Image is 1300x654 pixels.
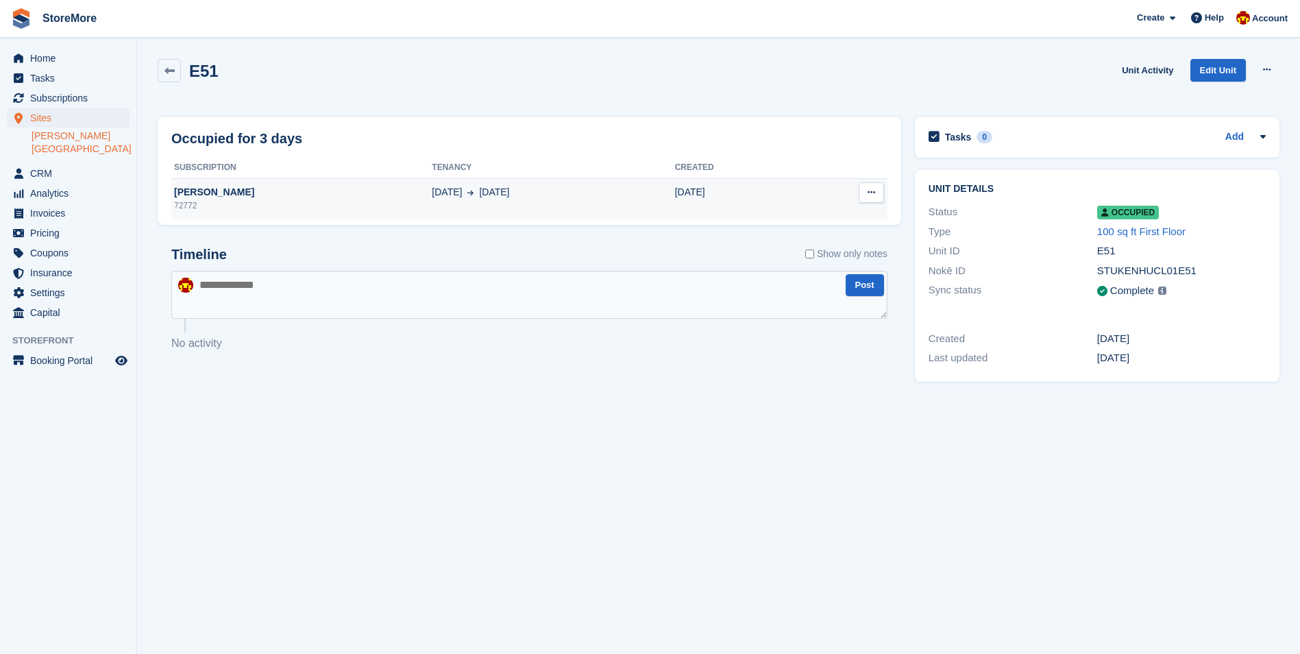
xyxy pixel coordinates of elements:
[7,108,130,128] a: menu
[7,263,130,282] a: menu
[171,185,432,199] div: [PERSON_NAME]
[1137,11,1164,25] span: Create
[929,204,1097,220] div: Status
[929,224,1097,240] div: Type
[171,199,432,212] div: 72772
[30,69,112,88] span: Tasks
[432,185,462,199] span: [DATE]
[675,178,798,219] td: [DATE]
[171,247,227,263] h2: Timeline
[1110,283,1154,299] div: Complete
[30,88,112,108] span: Subscriptions
[30,351,112,370] span: Booking Portal
[189,62,219,80] h2: E51
[12,334,136,348] span: Storefront
[171,157,432,179] th: Subscription
[1097,350,1266,366] div: [DATE]
[7,243,130,263] a: menu
[929,331,1097,347] div: Created
[7,69,130,88] a: menu
[977,131,992,143] div: 0
[929,243,1097,259] div: Unit ID
[30,243,112,263] span: Coupons
[846,274,884,297] button: Post
[7,204,130,223] a: menu
[945,131,972,143] h2: Tasks
[11,8,32,29] img: stora-icon-8386f47178a22dfd0bd8f6a31ec36ba5ce8667c1dd55bd0f319d3a0aa187defe.svg
[32,130,130,156] a: [PERSON_NAME][GEOGRAPHIC_DATA]
[30,283,112,302] span: Settings
[30,49,112,68] span: Home
[37,7,102,29] a: StoreMore
[30,263,112,282] span: Insurance
[1158,287,1166,295] img: icon-info-grey-7440780725fd019a000dd9b08b2336e03edf1995a4989e88bcd33f0948082b44.svg
[1252,12,1288,25] span: Account
[432,157,674,179] th: Tenancy
[7,49,130,68] a: menu
[7,283,130,302] a: menu
[929,350,1097,366] div: Last updated
[1097,263,1266,279] div: STUKENHUCL01E51
[1097,206,1159,219] span: Occupied
[30,204,112,223] span: Invoices
[675,157,798,179] th: Created
[1236,11,1250,25] img: Store More Team
[1116,59,1179,82] a: Unit Activity
[1205,11,1224,25] span: Help
[171,128,302,149] h2: Occupied for 3 days
[7,184,130,203] a: menu
[1190,59,1246,82] a: Edit Unit
[30,164,112,183] span: CRM
[30,303,112,322] span: Capital
[7,303,130,322] a: menu
[929,282,1097,300] div: Sync status
[7,88,130,108] a: menu
[30,184,112,203] span: Analytics
[805,247,814,261] input: Show only notes
[479,185,509,199] span: [DATE]
[1097,331,1266,347] div: [DATE]
[7,164,130,183] a: menu
[30,108,112,128] span: Sites
[30,223,112,243] span: Pricing
[805,247,887,261] label: Show only notes
[113,352,130,369] a: Preview store
[171,335,887,352] p: No activity
[1097,243,1266,259] div: E51
[1225,130,1244,145] a: Add
[929,184,1266,195] h2: Unit details
[929,263,1097,279] div: Nokē ID
[178,278,193,293] img: Store More Team
[1097,226,1186,237] a: 100 sq ft First Floor
[7,351,130,370] a: menu
[7,223,130,243] a: menu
